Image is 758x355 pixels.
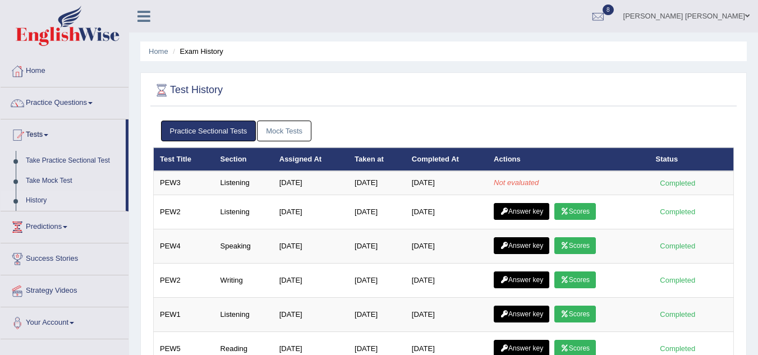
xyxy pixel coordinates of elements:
[149,47,168,56] a: Home
[406,263,488,297] td: [DATE]
[1,307,128,335] a: Your Account
[214,263,273,297] td: Writing
[348,229,406,263] td: [DATE]
[214,195,273,229] td: Listening
[161,121,256,141] a: Practice Sectional Tests
[273,229,348,263] td: [DATE]
[348,195,406,229] td: [DATE]
[348,171,406,195] td: [DATE]
[154,171,214,195] td: PEW3
[1,211,128,239] a: Predictions
[154,229,214,263] td: PEW4
[21,151,126,171] a: Take Practice Sectional Test
[214,229,273,263] td: Speaking
[650,147,734,171] th: Status
[1,87,128,116] a: Practice Questions
[214,171,273,195] td: Listening
[494,237,549,254] a: Answer key
[348,263,406,297] td: [DATE]
[153,82,223,99] h2: Test History
[273,195,348,229] td: [DATE]
[406,229,488,263] td: [DATE]
[273,263,348,297] td: [DATE]
[214,147,273,171] th: Section
[154,297,214,331] td: PEW1
[154,147,214,171] th: Test Title
[1,275,128,303] a: Strategy Videos
[554,306,596,322] a: Scores
[488,147,649,171] th: Actions
[21,171,126,191] a: Take Mock Test
[554,203,596,220] a: Scores
[554,237,596,254] a: Scores
[1,119,126,147] a: Tests
[656,240,700,252] div: Completed
[656,177,700,189] div: Completed
[554,271,596,288] a: Scores
[273,171,348,195] td: [DATE]
[656,274,700,286] div: Completed
[348,147,406,171] th: Taken at
[348,297,406,331] td: [DATE]
[494,271,549,288] a: Answer key
[170,46,223,57] li: Exam History
[21,191,126,211] a: History
[406,297,488,331] td: [DATE]
[1,56,128,84] a: Home
[154,195,214,229] td: PEW2
[257,121,311,141] a: Mock Tests
[406,171,488,195] td: [DATE]
[406,147,488,171] th: Completed At
[656,343,700,354] div: Completed
[154,263,214,297] td: PEW2
[273,297,348,331] td: [DATE]
[656,206,700,218] div: Completed
[494,306,549,322] a: Answer key
[214,297,273,331] td: Listening
[273,147,348,171] th: Assigned At
[656,308,700,320] div: Completed
[1,243,128,271] a: Success Stories
[494,178,539,187] em: Not evaluated
[406,195,488,229] td: [DATE]
[603,4,614,15] span: 8
[494,203,549,220] a: Answer key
